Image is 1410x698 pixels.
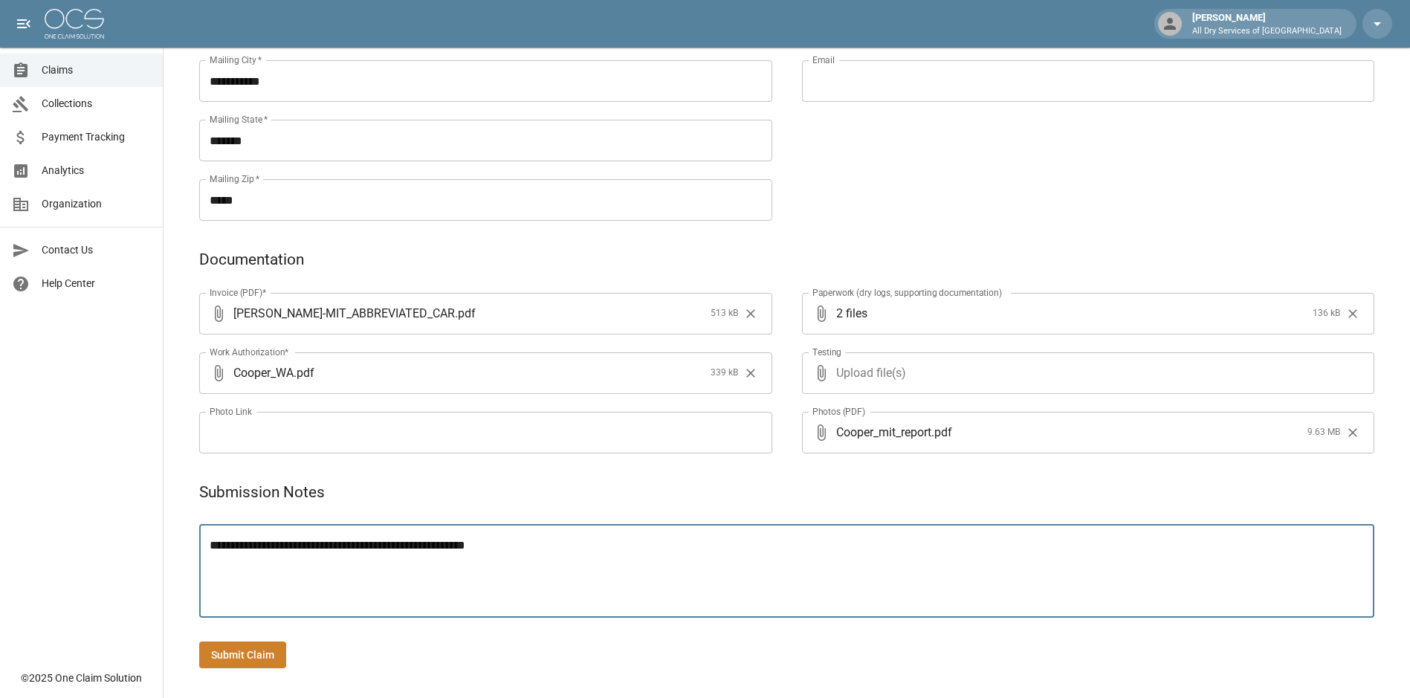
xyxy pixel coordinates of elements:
span: Cooper_WA [233,364,294,381]
span: . pdf [455,305,476,322]
label: Mailing City [210,54,262,66]
span: [PERSON_NAME]-MIT_ABBREVIATED_CAR [233,305,455,322]
span: 9.63 MB [1307,425,1340,440]
label: Photo Link [210,405,252,418]
button: open drawer [9,9,39,39]
label: Testing [812,346,841,358]
div: © 2025 One Claim Solution [21,670,142,685]
span: Contact Us [42,242,151,258]
label: Invoice (PDF)* [210,286,267,299]
span: 339 kB [711,366,738,381]
span: Organization [42,196,151,212]
span: Cooper_mit_report [836,424,931,441]
span: . pdf [931,424,952,441]
p: All Dry Services of [GEOGRAPHIC_DATA] [1192,25,1342,38]
button: Submit Claim [199,642,286,669]
span: 136 kB [1313,306,1340,321]
button: Clear [740,303,762,325]
span: Analytics [42,163,151,178]
span: Claims [42,62,151,78]
div: [PERSON_NAME] [1186,10,1348,37]
label: Email [812,54,835,66]
span: Payment Tracking [42,129,151,145]
label: Paperwork (dry logs, supporting documentation) [812,286,1002,299]
span: 513 kB [711,306,738,321]
span: Collections [42,96,151,112]
img: ocs-logo-white-transparent.png [45,9,104,39]
label: Photos (PDF) [812,405,865,418]
label: Work Authorization* [210,346,289,358]
button: Clear [1342,421,1364,444]
button: Clear [740,362,762,384]
span: . pdf [294,364,314,381]
label: Mailing Zip [210,172,260,185]
span: Help Center [42,276,151,291]
button: Clear [1342,303,1364,325]
span: Upload file(s) [836,352,1335,394]
span: 2 files [836,293,1307,335]
label: Mailing State [210,113,268,126]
